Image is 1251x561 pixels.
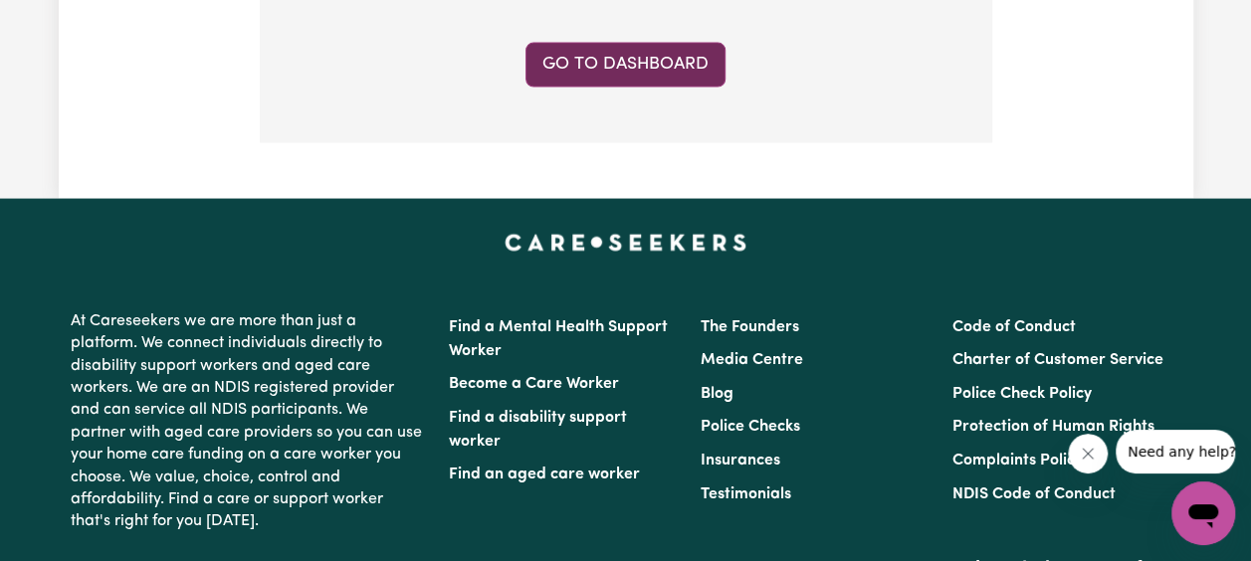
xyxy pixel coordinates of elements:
a: Go to Dashboard [525,43,726,87]
iframe: Message from company [1116,430,1235,473]
a: Find a Mental Health Support Worker [449,319,668,359]
a: Police Checks [701,419,800,435]
a: The Founders [701,319,799,335]
a: Blog [701,386,733,402]
iframe: Button to launch messaging window [1171,481,1235,545]
span: Need any help? [12,14,120,30]
a: Code of Conduct [952,319,1076,335]
a: Find a disability support worker [449,410,627,450]
p: At Careseekers we are more than just a platform. We connect individuals directly to disability su... [71,302,425,541]
a: Police Check Policy [952,386,1092,402]
a: Insurances [701,453,780,468]
a: NDIS Code of Conduct [952,486,1116,502]
a: Charter of Customer Service [952,352,1163,368]
a: Become a Care Worker [449,376,619,392]
iframe: Close message [1068,434,1108,473]
a: Find an aged care worker [449,467,640,482]
a: Careseekers home page [505,235,746,251]
a: Media Centre [701,352,803,368]
a: Complaints Policy [952,453,1083,468]
a: Protection of Human Rights [952,419,1154,435]
a: Testimonials [701,486,791,502]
